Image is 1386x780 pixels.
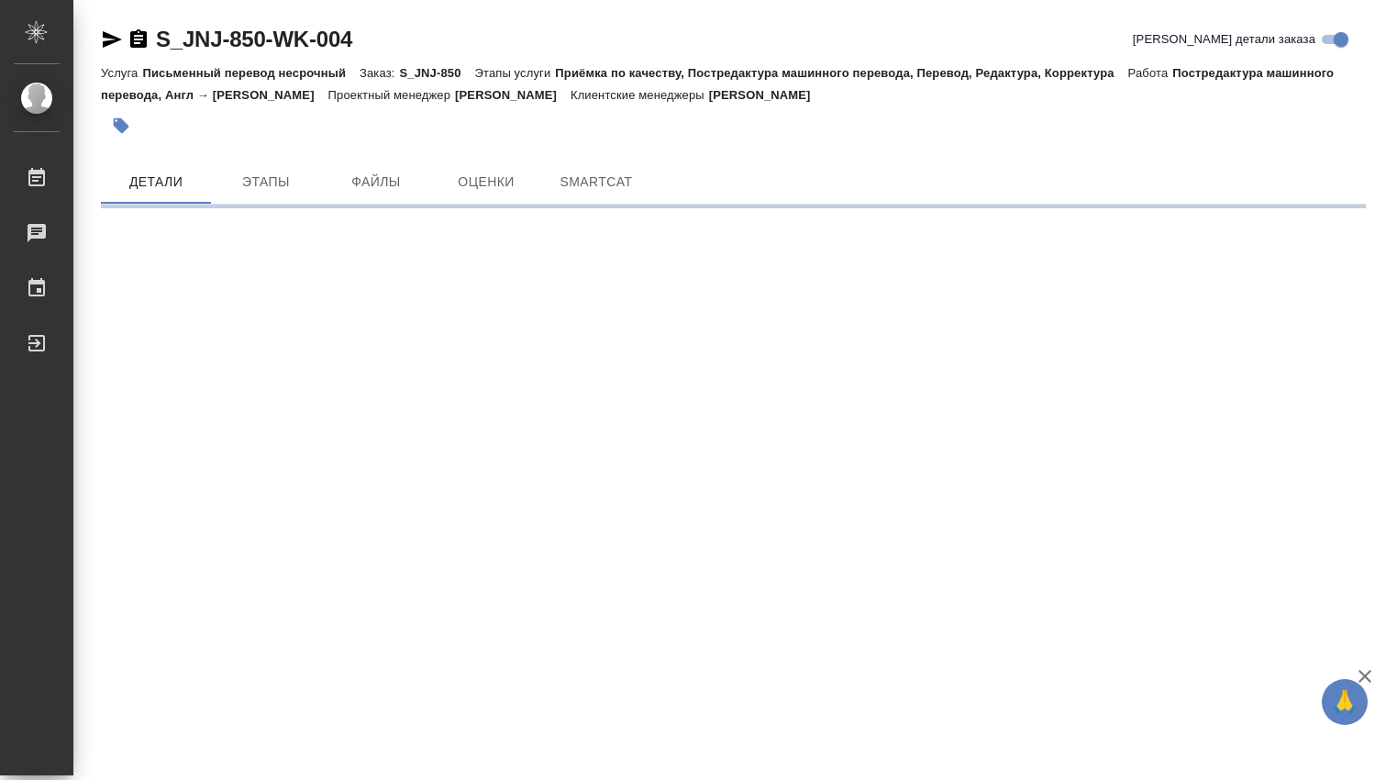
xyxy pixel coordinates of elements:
[112,171,200,194] span: Детали
[475,66,556,80] p: Этапы услуги
[101,106,141,146] button: Добавить тэг
[552,171,640,194] span: SmartCat
[1128,66,1173,80] p: Работа
[142,66,360,80] p: Письменный перевод несрочный
[555,66,1127,80] p: Приёмка по качеству, Постредактура машинного перевода, Перевод, Редактура, Корректура
[1329,683,1360,721] span: 🙏
[360,66,399,80] p: Заказ:
[399,66,474,80] p: S_JNJ-850
[1322,679,1368,725] button: 🙏
[455,88,571,102] p: [PERSON_NAME]
[222,171,310,194] span: Этапы
[1133,30,1315,49] span: [PERSON_NAME] детали заказа
[709,88,825,102] p: [PERSON_NAME]
[101,28,123,50] button: Скопировать ссылку для ЯМессенджера
[571,88,709,102] p: Клиентские менеджеры
[442,171,530,194] span: Оценки
[128,28,150,50] button: Скопировать ссылку
[332,171,420,194] span: Файлы
[328,88,455,102] p: Проектный менеджер
[101,66,142,80] p: Услуга
[156,27,352,51] a: S_JNJ-850-WK-004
